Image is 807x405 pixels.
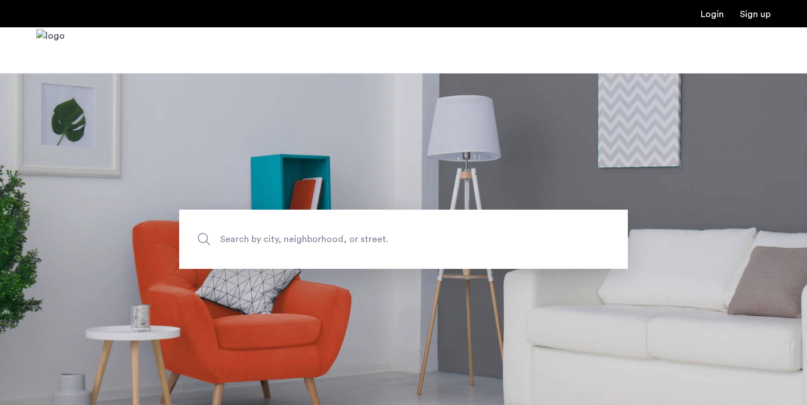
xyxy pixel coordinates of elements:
[179,210,628,269] input: Apartment Search
[36,29,65,72] img: logo
[36,29,65,72] a: Cazamio Logo
[740,10,771,19] a: Registration
[220,231,534,247] span: Search by city, neighborhood, or street.
[701,10,724,19] a: Login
